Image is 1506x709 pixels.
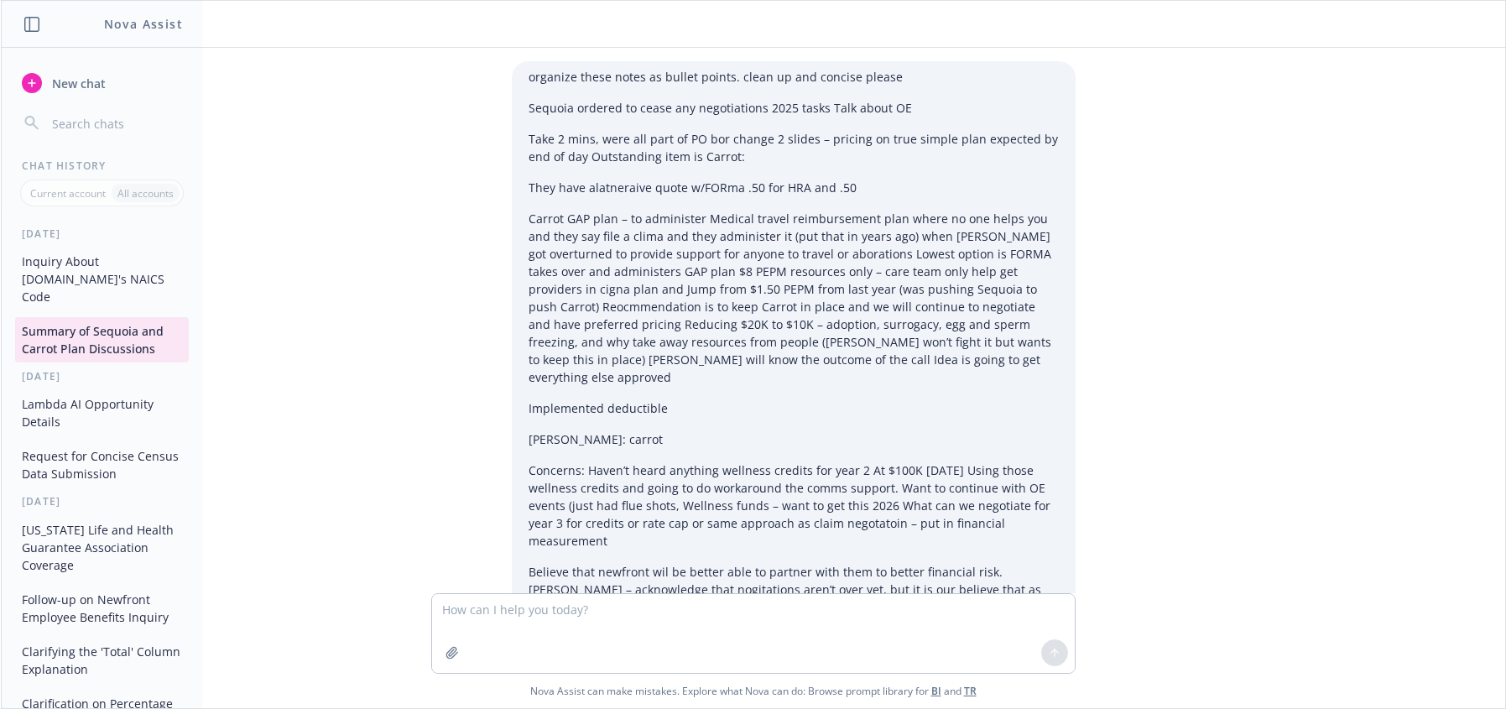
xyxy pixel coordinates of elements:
button: [US_STATE] Life and Health Guarantee Association Coverage [15,516,189,579]
button: Request for Concise Census Data Submission [15,442,189,487]
a: BI [931,684,941,698]
button: Clarifying the 'Total' Column Explanation [15,638,189,683]
p: Current account [30,186,106,201]
div: [DATE] [2,369,202,383]
p: Implemented deductible [529,399,1059,417]
p: [PERSON_NAME]: carrot [529,430,1059,448]
p: Take 2 mins, were all part of PO bor change 2 slides – pricing on true simple plan expected by en... [529,130,1059,165]
p: Concerns: Haven’t heard anything wellness credits for year 2 At $100K [DATE] Using those wellness... [529,461,1059,550]
p: Carrot GAP plan – to administer Medical travel reimbursement plan where no one helps you and they... [529,210,1059,386]
button: Inquiry About [DOMAIN_NAME]'s NAICS Code [15,248,189,310]
button: Follow-up on Newfront Employee Benefits Inquiry [15,586,189,631]
p: Believe that newfront wil be better able to partner with them to better financial risk. [PERSON_N... [529,563,1059,633]
span: Nova Assist can make mistakes. Explore what Nova can do: Browse prompt library for and [8,674,1498,708]
p: Sequoia ordered to cease any negotiations 2025 tasks Talk about OE [529,99,1059,117]
button: New chat [15,68,189,98]
p: organize these notes as bullet points. clean up and concise please [529,68,1059,86]
button: Summary of Sequoia and Carrot Plan Discussions [15,317,189,362]
p: They have alatneraive quote w/FORma .50 for HRA and .50 [529,179,1059,196]
div: [DATE] [2,227,202,241]
p: All accounts [117,186,174,201]
input: Search chats [49,112,182,135]
div: [DATE] [2,494,202,508]
button: Lambda AI Opportunity Details [15,390,189,435]
span: New chat [49,75,106,92]
div: Chat History [2,159,202,173]
a: TR [964,684,977,698]
h1: Nova Assist [104,15,183,33]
